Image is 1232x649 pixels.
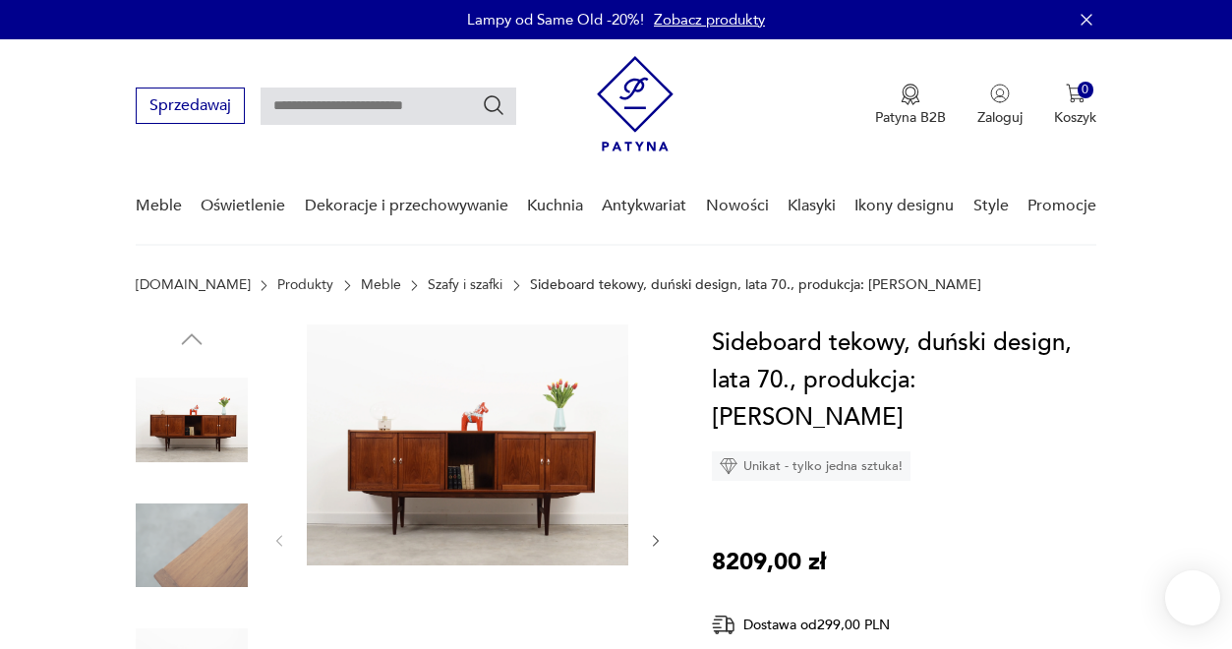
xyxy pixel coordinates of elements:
[977,108,1023,127] p: Zaloguj
[875,108,946,127] p: Patyna B2B
[720,457,737,475] img: Ikona diamentu
[136,100,245,114] a: Sprzedawaj
[597,56,674,151] img: Patyna - sklep z meblami i dekoracjami vintage
[277,277,333,293] a: Produkty
[712,451,910,481] div: Unikat - tylko jedna sztuka!
[1054,84,1096,127] button: 0Koszyk
[1054,108,1096,127] p: Koszyk
[428,277,502,293] a: Szafy i szafki
[530,277,981,293] p: Sideboard tekowy, duński design, lata 70., produkcja: [PERSON_NAME]
[305,168,508,244] a: Dekoracje i przechowywanie
[973,168,1009,244] a: Style
[712,324,1096,437] h1: Sideboard tekowy, duński design, lata 70., produkcja: [PERSON_NAME]
[1078,82,1094,98] div: 0
[467,10,644,29] p: Lampy od Same Old -20%!
[201,168,285,244] a: Oświetlenie
[1066,84,1085,103] img: Ikona koszyka
[136,490,248,602] img: Zdjęcie produktu Sideboard tekowy, duński design, lata 70., produkcja: Dania
[901,84,920,105] img: Ikona medalu
[990,84,1010,103] img: Ikonka użytkownika
[361,277,401,293] a: Meble
[602,168,686,244] a: Antykwariat
[482,93,505,117] button: Szukaj
[1165,570,1220,625] iframe: Smartsupp widget button
[706,168,769,244] a: Nowości
[712,613,948,637] div: Dostawa od 299,00 PLN
[136,168,182,244] a: Meble
[136,277,251,293] a: [DOMAIN_NAME]
[1027,168,1096,244] a: Promocje
[136,88,245,124] button: Sprzedawaj
[527,168,583,244] a: Kuchnia
[788,168,836,244] a: Klasyki
[977,84,1023,127] button: Zaloguj
[854,168,954,244] a: Ikony designu
[136,364,248,476] img: Zdjęcie produktu Sideboard tekowy, duński design, lata 70., produkcja: Dania
[875,84,946,127] a: Ikona medaluPatyna B2B
[875,84,946,127] button: Patyna B2B
[712,544,826,581] p: 8209,00 zł
[712,613,735,637] img: Ikona dostawy
[307,324,628,565] img: Zdjęcie produktu Sideboard tekowy, duński design, lata 70., produkcja: Dania
[654,10,765,29] a: Zobacz produkty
